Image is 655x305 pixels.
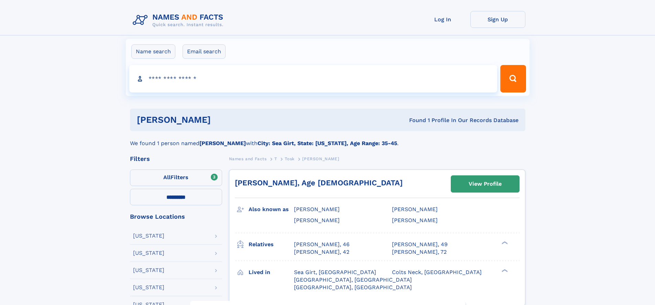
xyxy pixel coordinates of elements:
span: [PERSON_NAME] [294,217,340,224]
div: [US_STATE] [133,250,164,256]
span: [PERSON_NAME] [392,217,438,224]
a: Names and Facts [229,154,267,163]
span: Tosk [285,156,294,161]
span: [GEOGRAPHIC_DATA], [GEOGRAPHIC_DATA] [294,284,412,291]
div: [US_STATE] [133,285,164,290]
a: View Profile [451,176,519,192]
h3: Also known as [249,204,294,215]
span: Colts Neck, [GEOGRAPHIC_DATA] [392,269,482,275]
div: [US_STATE] [133,268,164,273]
label: Email search [183,44,226,59]
div: View Profile [469,176,502,192]
a: Log In [415,11,470,28]
a: [PERSON_NAME], 72 [392,248,447,256]
h3: Relatives [249,239,294,250]
button: Search Button [500,65,526,92]
span: T [274,156,277,161]
div: [US_STATE] [133,233,164,239]
b: [PERSON_NAME] [199,140,246,146]
input: search input [129,65,498,92]
a: T [274,154,277,163]
div: We found 1 person named with . [130,131,525,148]
span: [PERSON_NAME] [302,156,339,161]
span: [GEOGRAPHIC_DATA], [GEOGRAPHIC_DATA] [294,276,412,283]
label: Filters [130,170,222,186]
a: Tosk [285,154,294,163]
a: [PERSON_NAME], 49 [392,241,448,248]
div: ❯ [500,240,508,245]
h3: Lived in [249,266,294,278]
div: Browse Locations [130,214,222,220]
a: [PERSON_NAME], 46 [294,241,350,248]
div: ❯ [500,268,508,273]
label: Name search [131,44,175,59]
img: Logo Names and Facts [130,11,229,30]
div: Found 1 Profile In Our Records Database [310,117,518,124]
h1: [PERSON_NAME] [137,116,310,124]
a: [PERSON_NAME], Age [DEMOGRAPHIC_DATA] [235,178,403,187]
span: Sea Girt, [GEOGRAPHIC_DATA] [294,269,376,275]
div: Filters [130,156,222,162]
span: [PERSON_NAME] [392,206,438,213]
a: [PERSON_NAME], 42 [294,248,349,256]
a: Sign Up [470,11,525,28]
b: City: Sea Girt, State: [US_STATE], Age Range: 35-45 [258,140,397,146]
span: [PERSON_NAME] [294,206,340,213]
span: All [163,174,171,181]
